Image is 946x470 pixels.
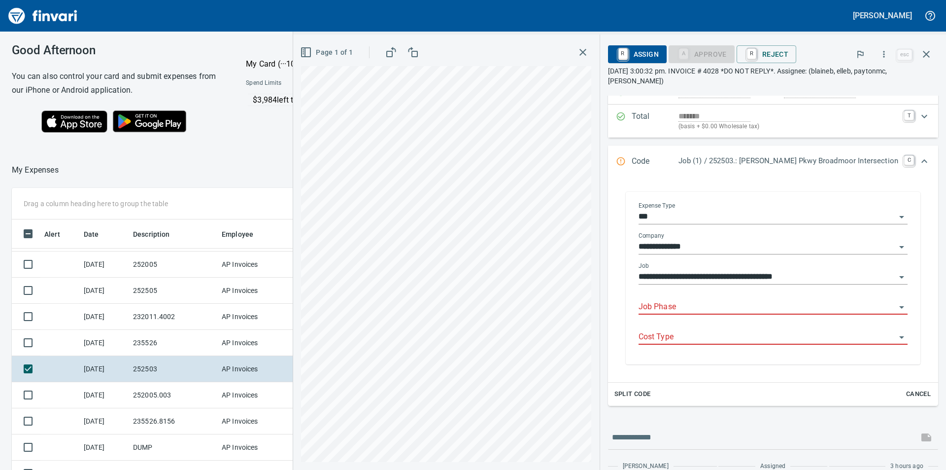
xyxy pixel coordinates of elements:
td: DUMP [129,434,218,461]
td: 252005.003 [129,382,218,408]
a: C [904,155,914,165]
button: Open [895,300,909,314]
button: More [873,43,895,65]
td: [DATE] [80,252,129,278]
p: My Expenses [12,164,59,176]
a: esc [897,49,912,60]
div: Job Phase required [669,49,735,58]
button: [PERSON_NAME] [850,8,914,23]
h5: [PERSON_NAME] [853,10,912,21]
span: Close invoice [895,42,938,66]
nav: breadcrumb [12,164,59,176]
td: [DATE] [80,408,129,434]
span: Reject [744,46,788,63]
button: RAssign [608,45,667,63]
p: Drag a column heading here to group the table [24,199,168,209]
td: AP Invoices [218,434,292,461]
td: AP Invoices [218,330,292,356]
img: Download on the App Store [41,110,107,133]
a: R [747,48,756,59]
span: Spend Limits [246,78,367,88]
span: Description [133,228,170,240]
div: Expand [608,178,938,406]
button: Cancel [903,387,934,402]
label: Job [639,263,649,269]
label: Company [639,233,664,239]
a: T [904,110,914,120]
button: Open [895,330,909,344]
span: Employee [222,228,266,240]
span: Assign [616,46,659,63]
span: Employee [222,228,253,240]
p: Code [632,155,678,168]
p: Job (1) / 252503.: [PERSON_NAME] Pkwy Broadmoor Intersection [678,155,898,167]
img: Finvari [6,4,80,28]
td: 252503 [129,356,218,382]
button: Open [895,210,909,224]
td: [DATE] [80,382,129,408]
td: [DATE] [80,356,129,382]
span: Alert [44,228,73,240]
td: AP Invoices [218,382,292,408]
div: Expand [608,145,938,178]
td: AP Invoices [218,356,292,382]
td: 252005 [129,252,218,278]
p: $3,984 left this month [253,94,452,106]
td: [DATE] [80,278,129,304]
span: Page 1 of 1 [302,46,353,59]
td: 232011.4002 [129,304,218,330]
span: Alert [44,228,60,240]
td: AP Invoices [218,278,292,304]
td: 235526.8156 [129,408,218,434]
td: 252505 [129,278,218,304]
button: RReject [737,45,796,63]
td: AP Invoices [218,252,292,278]
td: [DATE] [80,434,129,461]
button: Open [895,270,909,284]
button: Page 1 of 1 [298,43,357,62]
td: AP Invoices [218,304,292,330]
p: [DATE] 3:00:32 pm. INVOICE # 4028 *DO NOT REPLY*. Assignee: (blaineb, elleb, paytonmc, [PERSON_NA... [608,66,938,86]
span: Date [84,228,99,240]
td: [DATE] [80,304,129,330]
a: R [618,48,628,59]
h6: You can also control your card and submit expenses from our iPhone or Android application. [12,70,221,97]
span: Description [133,228,183,240]
p: My Card (···1061) [246,58,320,70]
button: Split Code [612,387,653,402]
p: Total [632,110,678,132]
span: This records your message into the invoice and notifies anyone mentioned [914,426,938,449]
p: Online allowed [238,106,453,116]
td: 235526 [129,330,218,356]
div: Expand [608,105,938,138]
img: Get it on Google Play [107,105,192,138]
button: Open [895,240,909,254]
span: Date [84,228,112,240]
p: (basis + $0.00 Wholesale tax) [678,122,898,132]
span: Split Code [614,389,651,400]
span: Cancel [905,389,932,400]
td: [DATE] [80,330,129,356]
h3: Good Afternoon [12,43,221,57]
label: Expense Type [639,203,675,209]
td: AP Invoices [218,408,292,434]
button: Flag [849,43,871,65]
